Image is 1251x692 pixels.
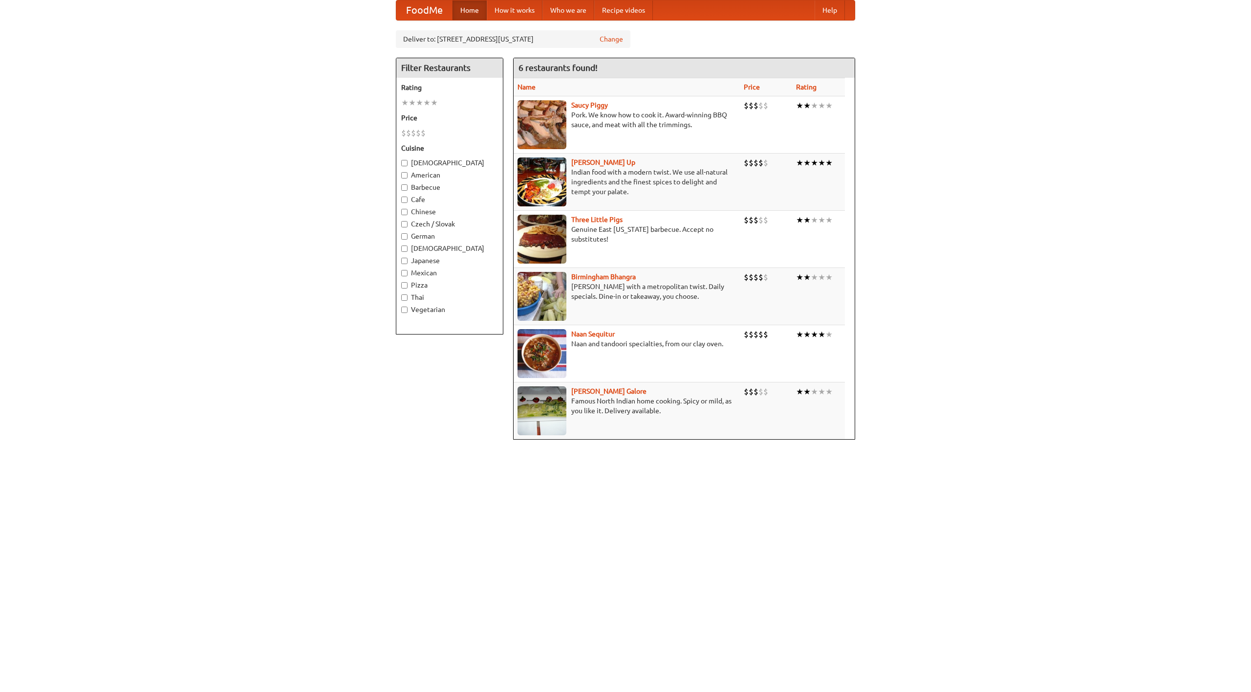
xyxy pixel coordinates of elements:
[758,157,763,168] li: $
[396,0,453,20] a: FoodMe
[803,215,811,225] li: ★
[518,63,598,72] ng-pluralize: 6 restaurants found!
[803,329,811,340] li: ★
[825,386,833,397] li: ★
[803,100,811,111] li: ★
[409,97,416,108] li: ★
[401,282,408,289] input: Pizza
[754,272,758,283] li: $
[754,100,758,111] li: $
[401,158,498,168] label: [DEMOGRAPHIC_DATA]
[796,83,817,91] a: Rating
[518,110,736,130] p: Pork. We know how to cook it. Award-winning BBQ sauce, and meat with all the trimmings.
[818,100,825,111] li: ★
[749,329,754,340] li: $
[744,386,749,397] li: $
[803,386,811,397] li: ★
[763,272,768,283] li: $
[571,101,608,109] a: Saucy Piggy
[749,100,754,111] li: $
[571,273,636,281] a: Birmingham Bhangra
[518,215,566,264] img: littlepigs.jpg
[796,215,803,225] li: ★
[811,329,818,340] li: ★
[796,272,803,283] li: ★
[571,330,615,338] a: Naan Sequitur
[401,182,498,192] label: Barbecue
[763,329,768,340] li: $
[518,339,736,349] p: Naan and tandoori specialties, from our clay oven.
[416,128,421,138] li: $
[796,157,803,168] li: ★
[401,256,498,266] label: Japanese
[763,100,768,111] li: $
[401,221,408,227] input: Czech / Slovak
[758,100,763,111] li: $
[763,215,768,225] li: $
[401,97,409,108] li: ★
[811,215,818,225] li: ★
[803,272,811,283] li: ★
[749,386,754,397] li: $
[401,231,498,241] label: German
[401,219,498,229] label: Czech / Slovak
[401,268,498,278] label: Mexican
[423,97,431,108] li: ★
[401,128,406,138] li: $
[763,386,768,397] li: $
[796,100,803,111] li: ★
[754,386,758,397] li: $
[518,396,736,416] p: Famous North Indian home cooking. Spicy or mild, as you like it. Delivery available.
[744,329,749,340] li: $
[518,167,736,197] p: Indian food with a modern twist. We use all-natural ingredients and the finest spices to delight ...
[754,215,758,225] li: $
[401,246,408,252] input: [DEMOGRAPHIC_DATA]
[796,386,803,397] li: ★
[744,83,760,91] a: Price
[811,386,818,397] li: ★
[406,128,411,138] li: $
[571,158,635,166] b: [PERSON_NAME] Up
[818,272,825,283] li: ★
[818,215,825,225] li: ★
[815,0,845,20] a: Help
[401,195,498,204] label: Cafe
[811,100,818,111] li: ★
[401,160,408,166] input: [DEMOGRAPHIC_DATA]
[411,128,416,138] li: $
[818,386,825,397] li: ★
[818,157,825,168] li: ★
[749,272,754,283] li: $
[758,386,763,397] li: $
[396,30,630,48] div: Deliver to: [STREET_ADDRESS][US_STATE]
[796,329,803,340] li: ★
[571,216,623,223] a: Three Little Pigs
[401,209,408,215] input: Chinese
[818,329,825,340] li: ★
[825,215,833,225] li: ★
[401,172,408,179] input: American
[401,83,498,92] h5: Rating
[401,294,408,301] input: Thai
[571,387,647,395] b: [PERSON_NAME] Galore
[401,207,498,217] label: Chinese
[487,0,542,20] a: How it works
[749,215,754,225] li: $
[396,58,503,78] h4: Filter Restaurants
[600,34,623,44] a: Change
[401,270,408,276] input: Mexican
[744,157,749,168] li: $
[518,224,736,244] p: Genuine East [US_STATE] barbecue. Accept no substitutes!
[421,128,426,138] li: $
[542,0,594,20] a: Who we are
[518,157,566,206] img: curryup.jpg
[431,97,438,108] li: ★
[518,272,566,321] img: bhangra.jpg
[401,307,408,313] input: Vegetarian
[744,272,749,283] li: $
[518,282,736,301] p: [PERSON_NAME] with a metropolitan twist. Daily specials. Dine-in or takeaway, you choose.
[594,0,653,20] a: Recipe videos
[416,97,423,108] li: ★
